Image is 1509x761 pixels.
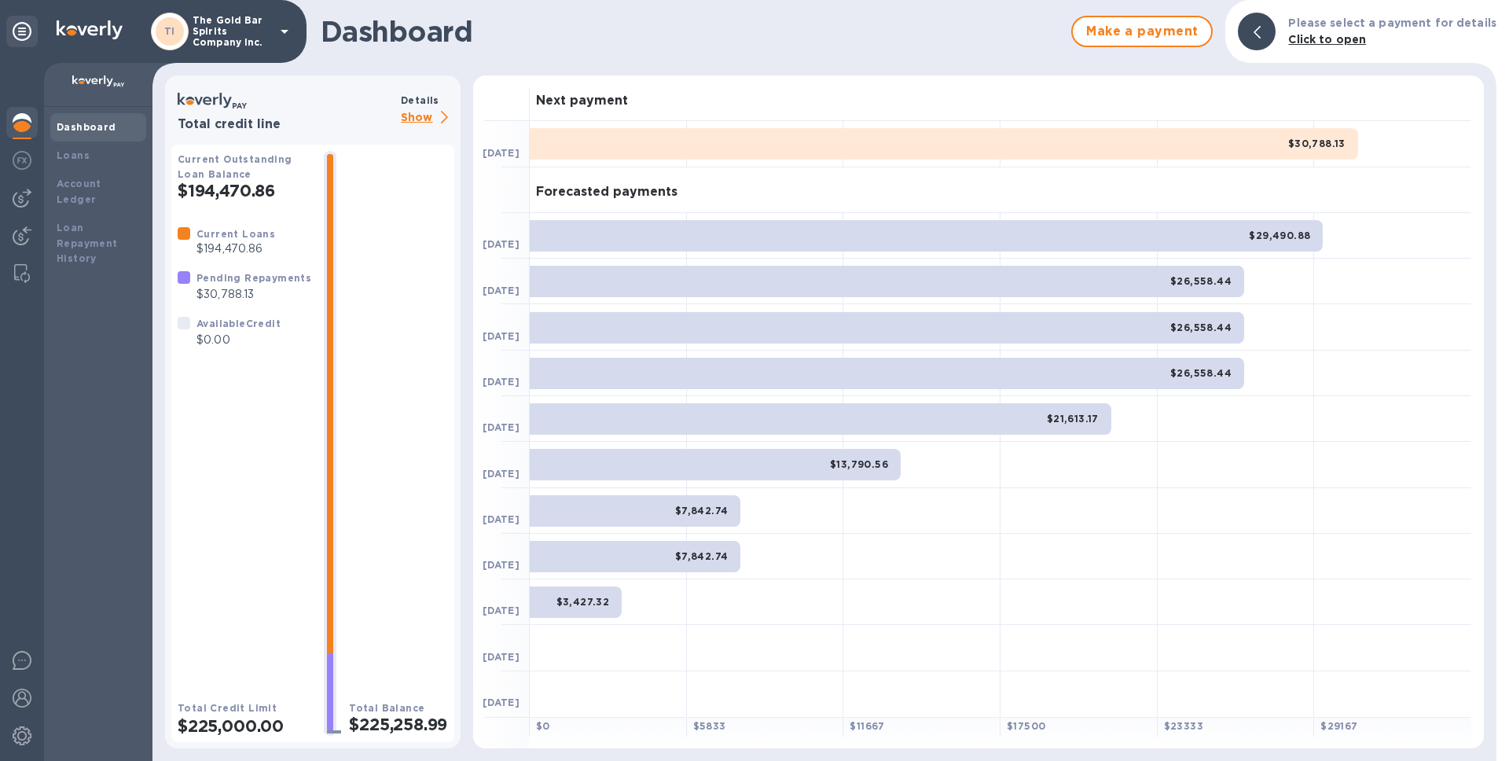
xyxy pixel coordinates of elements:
[178,117,395,132] h3: Total credit line
[483,559,520,571] b: [DATE]
[483,147,520,159] b: [DATE]
[178,153,292,180] b: Current Outstanding Loan Balance
[483,238,520,250] b: [DATE]
[483,468,520,480] b: [DATE]
[321,15,1063,48] h1: Dashboard
[1320,720,1357,732] b: $ 29167
[1071,16,1213,47] button: Make a payment
[675,505,729,517] b: $7,842.74
[13,151,31,170] img: Foreign exchange
[178,716,311,736] h2: $225,000.00
[483,651,520,663] b: [DATE]
[57,178,101,205] b: Account Ledger
[1085,22,1199,41] span: Make a payment
[483,330,520,342] b: [DATE]
[401,94,439,106] b: Details
[850,720,884,732] b: $ 11667
[196,241,275,257] p: $194,470.86
[196,286,311,303] p: $30,788.13
[1288,138,1346,149] b: $30,788.13
[196,318,281,329] b: Available Credit
[57,20,123,39] img: Logo
[483,376,520,388] b: [DATE]
[57,222,118,265] b: Loan Repayment History
[830,458,888,470] b: $13,790.56
[178,702,277,714] b: Total Credit Limit
[6,16,38,47] div: Unpin categories
[483,285,520,296] b: [DATE]
[675,550,729,562] b: $7,842.74
[536,720,550,732] b: $ 0
[196,272,311,284] b: Pending Repayments
[57,121,116,133] b: Dashboard
[1007,720,1045,732] b: $ 17500
[1164,720,1203,732] b: $ 23333
[483,697,520,708] b: [DATE]
[1249,230,1310,241] b: $29,490.88
[349,702,424,714] b: Total Balance
[349,715,448,734] h2: $225,258.99
[57,149,90,161] b: Loans
[693,720,726,732] b: $ 5833
[556,596,610,608] b: $3,427.32
[483,421,520,433] b: [DATE]
[196,228,275,240] b: Current Loans
[193,15,271,48] p: The Gold Bar Spirits Company Inc.
[1170,322,1232,333] b: $26,558.44
[178,181,311,200] h2: $194,470.86
[1170,367,1232,379] b: $26,558.44
[196,332,281,348] p: $0.00
[1047,413,1099,425] b: $21,613.17
[1288,17,1496,29] b: Please select a payment for details
[536,94,628,108] h3: Next payment
[401,108,454,128] p: Show
[1170,275,1232,287] b: $26,558.44
[483,513,520,525] b: [DATE]
[536,185,677,200] h3: Forecasted payments
[164,25,175,37] b: TI
[1288,33,1366,46] b: Click to open
[483,605,520,616] b: [DATE]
